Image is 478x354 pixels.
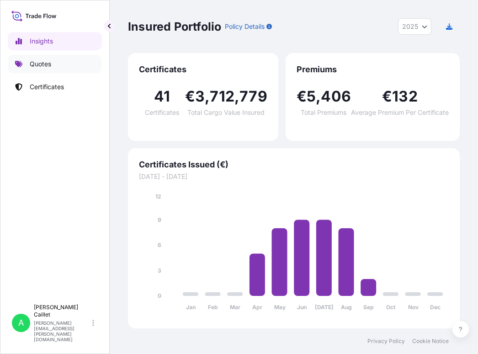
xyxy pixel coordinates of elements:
[158,267,161,274] tspan: 3
[30,37,53,46] p: Insights
[30,82,64,91] p: Certificates
[274,304,286,311] tspan: May
[392,89,418,104] span: 132
[297,64,449,75] span: Premiums
[252,304,262,311] tspan: Apr
[155,193,161,200] tspan: 12
[139,159,449,170] span: Certificates Issued (€)
[34,320,90,342] p: [PERSON_NAME][EMAIL_ADDRESS][PERSON_NAME][DOMAIN_NAME]
[386,304,396,311] tspan: Oct
[8,32,102,50] a: Insights
[185,89,195,104] span: €
[158,241,161,248] tspan: 6
[351,109,449,116] span: Average Premium Per Certificate
[382,89,392,104] span: €
[8,55,102,73] a: Quotes
[210,89,234,104] span: 712
[139,64,267,75] span: Certificates
[408,304,419,311] tspan: Nov
[208,304,218,311] tspan: Feb
[398,18,431,35] button: Year Selector
[158,216,161,223] tspan: 9
[301,109,346,116] span: Total Premiums
[297,304,307,311] tspan: Jun
[8,78,102,96] a: Certificates
[145,109,179,116] span: Certificates
[412,338,449,345] a: Cookie Notice
[363,304,374,311] tspan: Sep
[154,89,170,104] span: 41
[18,318,24,327] span: A
[307,89,316,104] span: 5
[297,89,307,104] span: €
[234,89,239,104] span: ,
[316,89,321,104] span: ,
[230,304,240,311] tspan: Mar
[187,109,265,116] span: Total Cargo Value Insured
[205,89,210,104] span: ,
[225,22,265,31] p: Policy Details
[158,292,161,299] tspan: 0
[321,89,351,104] span: 406
[430,304,441,311] tspan: Dec
[341,304,352,311] tspan: Aug
[239,89,267,104] span: 779
[186,304,196,311] tspan: Jan
[30,59,51,69] p: Quotes
[128,19,221,34] p: Insured Portfolio
[315,304,334,311] tspan: [DATE]
[34,304,90,318] p: [PERSON_NAME] Caillet
[195,89,205,104] span: 3
[139,172,449,181] span: [DATE] - [DATE]
[402,22,418,31] span: 2025
[367,338,405,345] a: Privacy Policy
